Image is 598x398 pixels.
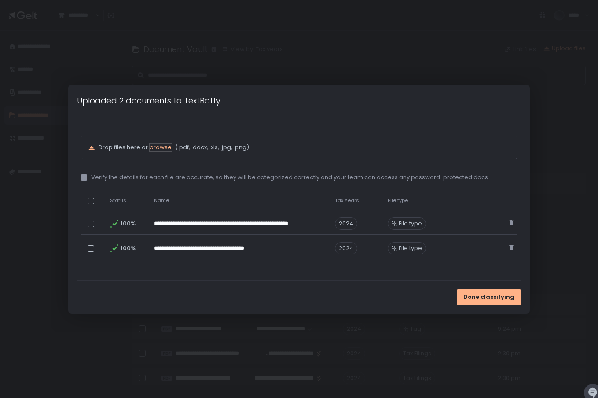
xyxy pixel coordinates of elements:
[335,197,359,204] span: Tax Years
[150,143,172,151] span: browse
[154,197,169,204] span: Name
[388,197,408,204] span: File type
[335,217,357,230] span: 2024
[91,173,489,181] span: Verify the details for each file are accurate, so they will be categorized correctly and your tea...
[335,242,357,254] span: 2024
[399,244,422,252] span: File type
[121,244,135,252] span: 100%
[399,220,422,228] span: File type
[77,95,220,107] h1: Uploaded 2 documents to TextBotty
[463,293,514,301] span: Done classifying
[457,289,521,305] button: Done classifying
[99,144,510,151] p: Drop files here or
[121,220,135,228] span: 100%
[110,197,126,204] span: Status
[150,144,172,151] button: browse
[173,144,249,151] span: (.pdf, .docx, .xls, .jpg, .png)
